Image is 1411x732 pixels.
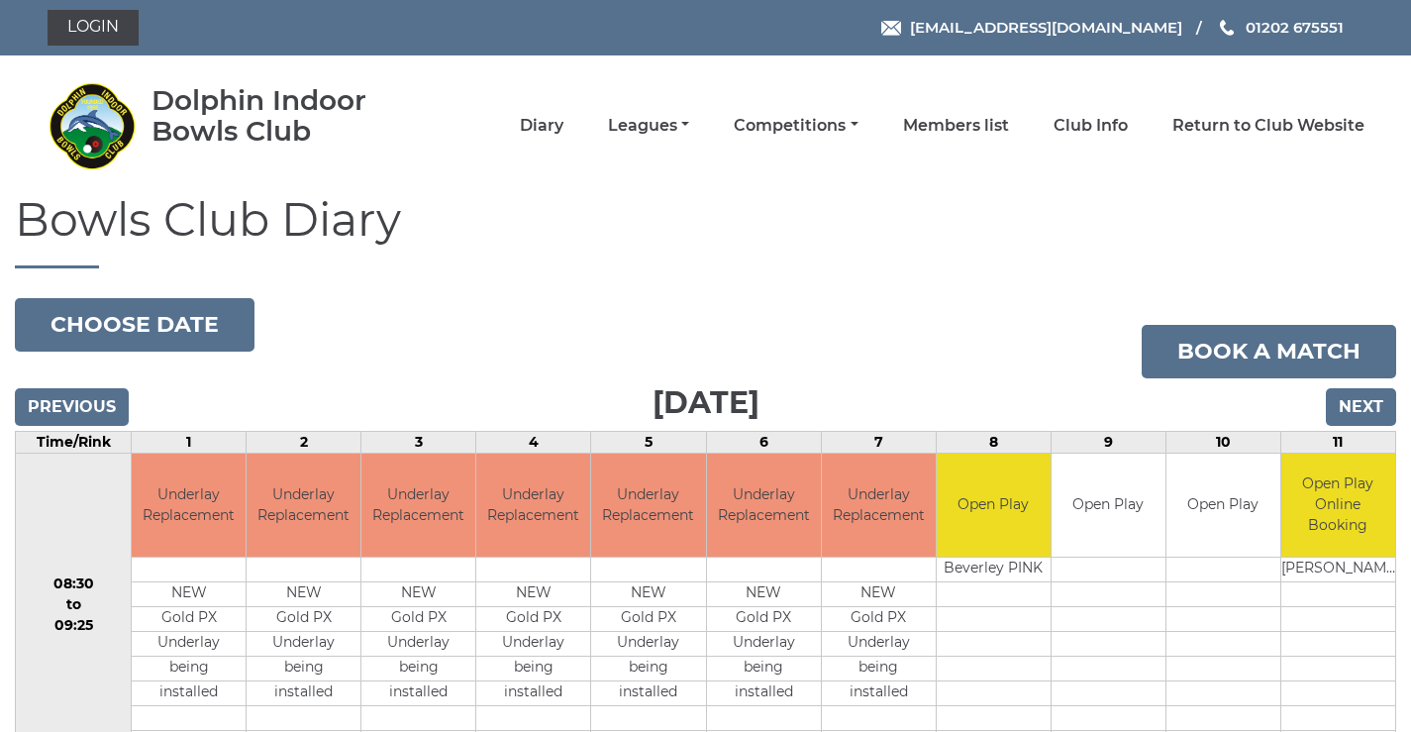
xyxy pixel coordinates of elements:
[476,607,590,632] td: Gold PX
[1165,431,1280,453] td: 10
[1052,454,1165,558] td: Open Play
[822,681,936,706] td: installed
[822,657,936,681] td: being
[1246,18,1344,37] span: 01202 675551
[48,10,139,46] a: Login
[707,607,821,632] td: Gold PX
[361,431,476,453] td: 3
[247,681,360,706] td: installed
[608,115,689,137] a: Leagues
[937,558,1051,582] td: Beverley PINK
[881,16,1182,39] a: Email [EMAIL_ADDRESS][DOMAIN_NAME]
[132,681,246,706] td: installed
[247,431,361,453] td: 2
[476,657,590,681] td: being
[476,681,590,706] td: installed
[361,632,475,657] td: Underlay
[15,388,129,426] input: Previous
[910,18,1182,37] span: [EMAIL_ADDRESS][DOMAIN_NAME]
[132,454,246,558] td: Underlay Replacement
[361,454,475,558] td: Underlay Replacement
[937,454,1051,558] td: Open Play
[591,607,705,632] td: Gold PX
[591,582,705,607] td: NEW
[247,607,360,632] td: Gold PX
[591,632,705,657] td: Underlay
[132,607,246,632] td: Gold PX
[476,632,590,657] td: Underlay
[476,431,591,453] td: 4
[591,657,705,681] td: being
[707,582,821,607] td: NEW
[821,431,936,453] td: 7
[936,431,1051,453] td: 8
[247,454,360,558] td: Underlay Replacement
[822,632,936,657] td: Underlay
[706,431,821,453] td: 6
[1281,454,1395,558] td: Open Play Online Booking
[15,195,1396,268] h1: Bowls Club Diary
[247,632,360,657] td: Underlay
[16,431,132,453] td: Time/Rink
[591,454,705,558] td: Underlay Replacement
[1281,558,1395,582] td: [PERSON_NAME]
[361,657,475,681] td: being
[903,115,1009,137] a: Members list
[247,582,360,607] td: NEW
[132,632,246,657] td: Underlay
[707,632,821,657] td: Underlay
[1051,431,1165,453] td: 9
[520,115,563,137] a: Diary
[1220,20,1234,36] img: Phone us
[132,657,246,681] td: being
[591,431,706,453] td: 5
[1217,16,1344,39] a: Phone us 01202 675551
[881,21,901,36] img: Email
[1172,115,1364,137] a: Return to Club Website
[247,657,360,681] td: being
[48,81,137,170] img: Dolphin Indoor Bowls Club
[361,582,475,607] td: NEW
[734,115,857,137] a: Competitions
[707,657,821,681] td: being
[476,582,590,607] td: NEW
[591,681,705,706] td: installed
[361,607,475,632] td: Gold PX
[822,582,936,607] td: NEW
[707,454,821,558] td: Underlay Replacement
[151,85,424,147] div: Dolphin Indoor Bowls Club
[1280,431,1395,453] td: 11
[476,454,590,558] td: Underlay Replacement
[1142,325,1396,378] a: Book a match
[822,607,936,632] td: Gold PX
[822,454,936,558] td: Underlay Replacement
[132,431,247,453] td: 1
[707,681,821,706] td: installed
[132,582,246,607] td: NEW
[361,681,475,706] td: installed
[1054,115,1128,137] a: Club Info
[1326,388,1396,426] input: Next
[1166,454,1280,558] td: Open Play
[15,298,254,352] button: Choose date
